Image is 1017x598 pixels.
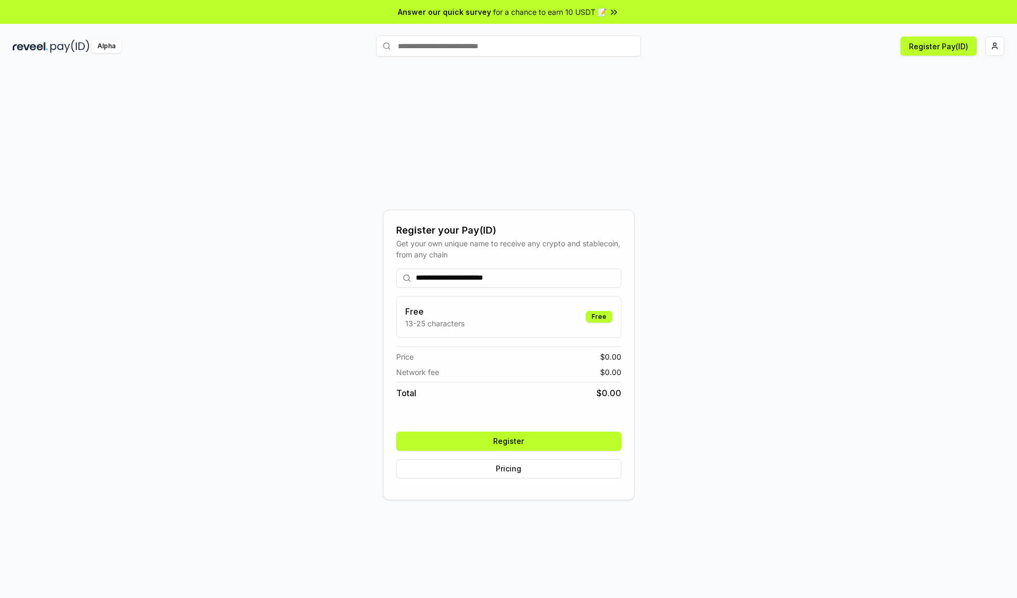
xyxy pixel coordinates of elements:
[405,305,465,318] h3: Free
[405,318,465,329] p: 13-25 characters
[396,238,621,260] div: Get your own unique name to receive any crypto and stablecoin, from any chain
[396,459,621,478] button: Pricing
[396,351,414,362] span: Price
[13,40,48,53] img: reveel_dark
[596,387,621,399] span: $ 0.00
[92,40,121,53] div: Alpha
[600,351,621,362] span: $ 0.00
[493,6,606,17] span: for a chance to earn 10 USDT 📝
[586,311,612,323] div: Free
[398,6,491,17] span: Answer our quick survey
[50,40,90,53] img: pay_id
[396,432,621,451] button: Register
[900,37,977,56] button: Register Pay(ID)
[600,367,621,378] span: $ 0.00
[396,387,416,399] span: Total
[396,223,621,238] div: Register your Pay(ID)
[396,367,439,378] span: Network fee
